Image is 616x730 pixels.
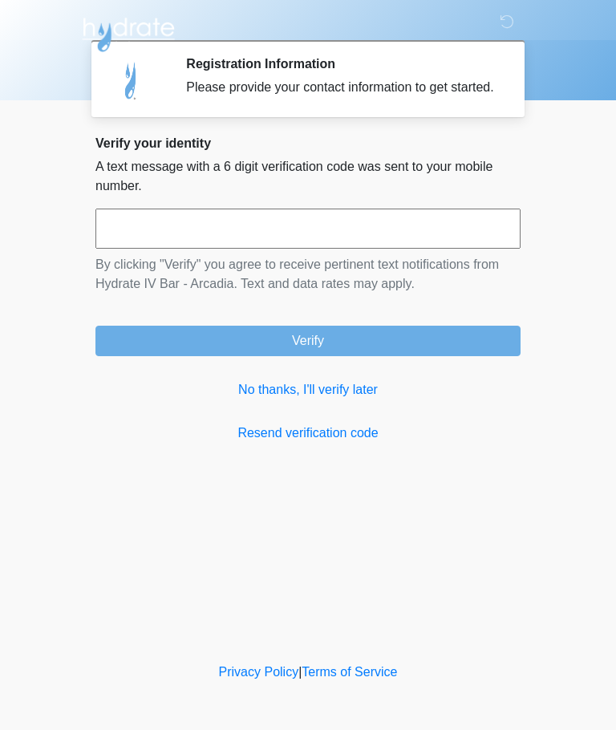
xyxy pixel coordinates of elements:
a: Resend verification code [95,424,521,443]
a: Privacy Policy [219,665,299,679]
img: Hydrate IV Bar - Arcadia Logo [79,12,177,53]
p: A text message with a 6 digit verification code was sent to your mobile number. [95,157,521,196]
a: | [298,665,302,679]
h2: Verify your identity [95,136,521,151]
div: Please provide your contact information to get started. [186,78,496,97]
button: Verify [95,326,521,356]
img: Agent Avatar [107,56,156,104]
p: By clicking "Verify" you agree to receive pertinent text notifications from Hydrate IV Bar - Arca... [95,255,521,294]
a: Terms of Service [302,665,397,679]
a: No thanks, I'll verify later [95,380,521,399]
